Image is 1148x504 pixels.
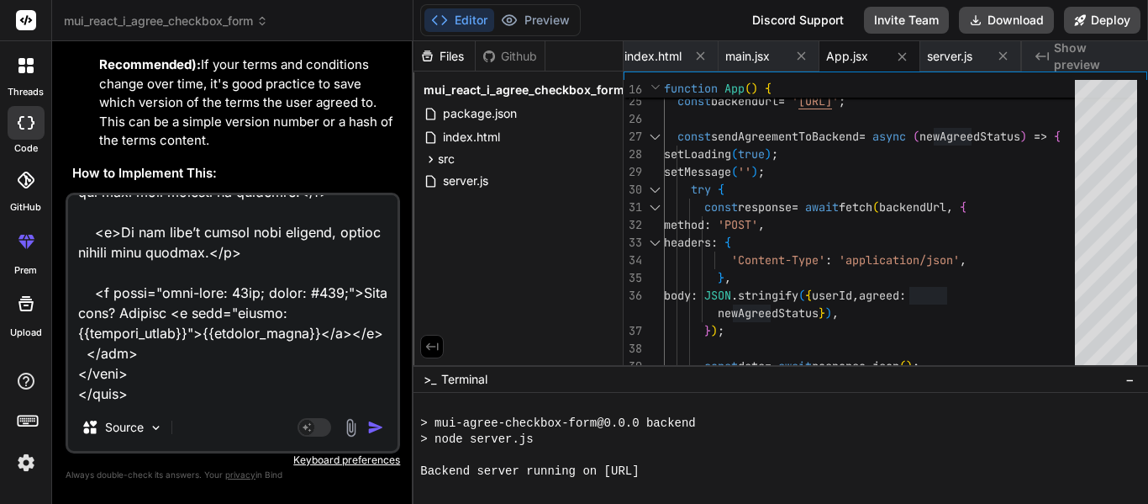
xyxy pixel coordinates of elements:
[677,93,711,109] span: const
[758,217,765,232] span: ,
[798,288,805,303] span: (
[738,146,765,162] span: true
[624,146,642,163] div: 28
[742,7,854,34] div: Discord Support
[1034,129,1047,144] span: =>
[72,189,397,303] p: I'll demonstrate a simple Node.js Express backend that receives the agreement status and "saves" ...
[1020,129,1027,144] span: )
[225,470,255,480] span: privacy
[819,305,825,321] span: }
[704,288,731,303] span: JSON
[704,199,738,215] span: const
[12,448,40,477] img: settings
[664,81,718,96] span: function
[731,252,825,268] span: 'Content-Type'
[420,416,695,432] span: > mui-agree-checkbox-form@0.0.0 backend
[718,305,819,321] span: newAgreedStatus
[10,326,42,340] label: Upload
[738,288,798,303] span: stringify
[864,7,949,34] button: Invite Team
[711,93,778,109] span: backendUrl
[420,464,639,480] span: Backend server running on [URL]
[832,305,839,321] span: ,
[66,467,400,483] p: Always double-check its answers. Your in Bind
[899,358,906,374] span: (
[704,323,711,338] span: }
[839,93,845,109] span: ;
[624,48,682,65] span: index.html
[738,164,751,179] span: ''
[644,181,666,199] div: Click to collapse the range.
[624,358,642,375] div: 39
[476,48,545,65] div: Github
[677,129,711,144] span: const
[872,358,899,374] span: json
[66,454,400,467] p: Keyboard preferences
[624,234,642,252] div: 33
[14,141,38,156] label: code
[805,288,812,303] span: {
[644,199,666,216] div: Click to collapse the range.
[725,48,770,65] span: main.jsx
[738,199,792,215] span: response
[341,418,361,438] img: attachment
[704,358,738,374] span: const
[751,81,758,96] span: )
[624,340,642,358] div: 38
[664,235,711,250] span: headers
[624,163,642,181] div: 29
[424,371,436,388] span: >_
[494,8,577,32] button: Preview
[1054,129,1061,144] span: {
[624,128,642,146] div: 27
[424,82,624,98] span: mui_react_i_agree_checkbox_form
[946,199,953,215] span: ,
[704,217,711,232] span: :
[691,182,711,197] span: try
[825,305,832,321] span: )
[441,127,502,147] span: index.html
[664,217,704,232] span: method
[64,13,268,29] span: mui_react_i_agree_checkbox_form
[879,199,946,215] span: backendUrl
[724,270,731,285] span: ,
[805,199,839,215] span: await
[420,432,533,448] span: > node server.js
[68,195,398,404] textarea: <!loremip dolo> <sita> <cons> <adip elitsed="doe-0"> <tempo>Incidid ut {{lab_etdo}}</magna> <aliq...
[758,164,765,179] span: ;
[711,129,859,144] span: sendAgreementToBackend
[624,287,642,305] div: 36
[731,288,738,303] span: .
[812,288,852,303] span: userId
[960,199,966,215] span: {
[826,48,868,65] span: App.jsx
[812,358,866,374] span: response
[718,182,724,197] span: {
[711,323,718,338] span: )
[438,151,455,167] span: src
[624,199,642,216] div: 31
[691,288,698,303] span: :
[624,181,642,199] div: 30
[825,252,832,268] span: :
[718,323,724,338] span: ;
[624,252,642,269] div: 34
[424,8,494,32] button: Editor
[718,270,724,285] span: }
[644,234,666,252] div: Click to collapse the range.
[792,199,798,215] span: =
[624,110,642,128] div: 26
[919,129,1020,144] span: newAgreedStatus
[852,288,859,303] span: ,
[906,358,913,374] span: )
[724,81,745,96] span: App
[1125,371,1135,388] span: −
[105,419,144,436] p: Source
[14,263,37,278] label: prem
[771,146,778,162] span: ;
[724,235,731,250] span: {
[899,288,906,303] span: :
[778,93,785,109] span: =
[765,358,771,374] span: =
[10,200,41,215] label: GitHub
